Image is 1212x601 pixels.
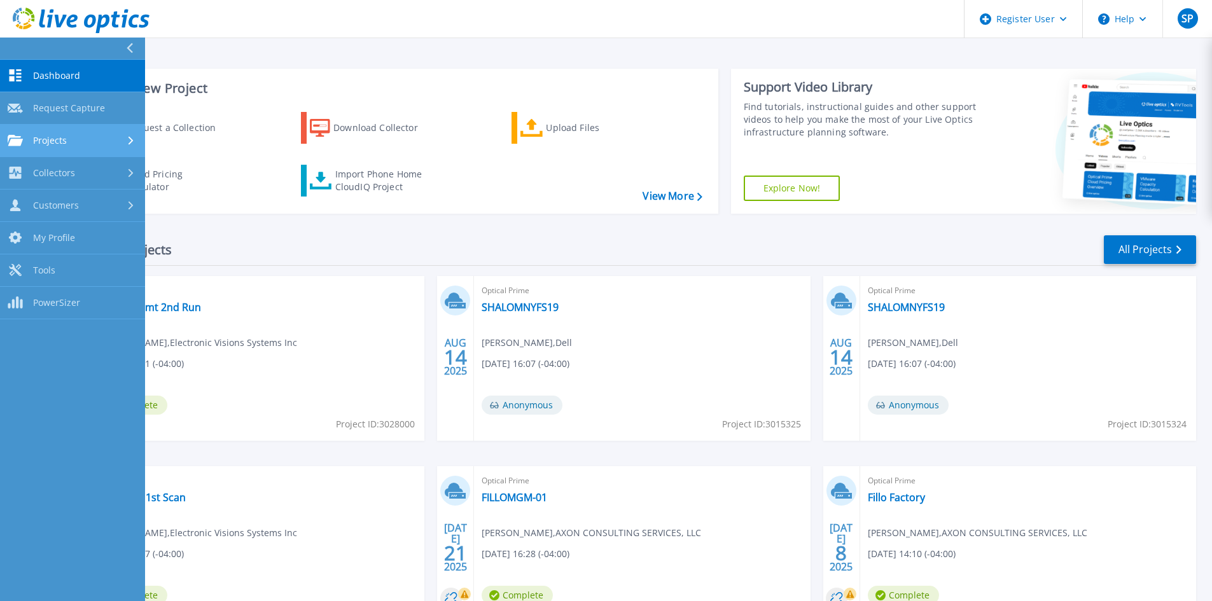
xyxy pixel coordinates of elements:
div: Request a Collection [127,115,228,141]
span: Collectors [33,167,75,179]
a: SHALOMNYFS19 [482,301,559,314]
span: [PERSON_NAME] , Electronic Visions Systems Inc [96,526,297,540]
div: Download Collector [333,115,435,141]
span: [DATE] 16:28 (-04:00) [482,547,569,561]
span: Anonymous [868,396,949,415]
span: [DATE] 16:07 (-04:00) [482,357,569,371]
a: Explore Now! [744,176,840,201]
div: Upload Files [546,115,648,141]
span: Optical Prime [482,284,802,298]
span: 8 [835,548,847,558]
a: Fillo Factory [868,491,925,504]
span: PowerSizer [33,297,80,308]
span: 14 [830,352,853,363]
span: [DATE] 14:10 (-04:00) [868,547,956,561]
div: Import Phone Home CloudIQ Project [335,168,435,193]
span: Projects [33,135,67,146]
span: Customers [33,200,79,211]
div: Support Video Library [744,79,981,95]
div: [DATE] 2025 [829,524,853,570]
span: Optical Prime [482,474,802,488]
a: Cloud Pricing Calculator [90,165,232,197]
span: Tools [33,265,55,276]
a: All Projects [1104,235,1196,264]
a: FILLOMGM-01 [482,491,547,504]
a: Download Collector [301,112,443,144]
span: [PERSON_NAME] , Dell [868,336,958,350]
span: Optical Prime [96,284,417,298]
div: Cloud Pricing Calculator [125,168,226,193]
span: Anonymous [482,396,562,415]
span: [PERSON_NAME] , Dell [482,336,572,350]
span: 21 [444,548,467,558]
h3: Start a New Project [90,81,702,95]
span: 14 [444,352,467,363]
span: Project ID: 3015325 [722,417,801,431]
span: Optical Prime [868,284,1188,298]
span: [PERSON_NAME] , AXON CONSULTING SERVICES, LLC [868,526,1087,540]
a: View More [643,190,702,202]
div: AUG 2025 [443,334,468,380]
span: Optical Prime [96,474,417,488]
span: Optical Prime [868,474,1188,488]
span: [PERSON_NAME] , Electronic Visions Systems Inc [96,336,297,350]
span: Project ID: 3028000 [336,417,415,431]
span: SP [1181,13,1194,24]
span: Request Capture [33,102,105,114]
span: Project ID: 3015324 [1108,417,1187,431]
span: My Profile [33,232,75,244]
div: AUG 2025 [829,334,853,380]
a: SHALOMNYFS19 [868,301,945,314]
a: EVS-NJ-Mgmt 2nd Run [96,301,201,314]
span: [DATE] 16:07 (-04:00) [868,357,956,371]
div: [DATE] 2025 [443,524,468,570]
a: Request a Collection [90,112,232,144]
div: Find tutorials, instructional guides and other support videos to help you make the most of your L... [744,100,981,139]
a: Upload Files [512,112,653,144]
span: Dashboard [33,70,80,81]
span: [PERSON_NAME] , AXON CONSULTING SERVICES, LLC [482,526,701,540]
